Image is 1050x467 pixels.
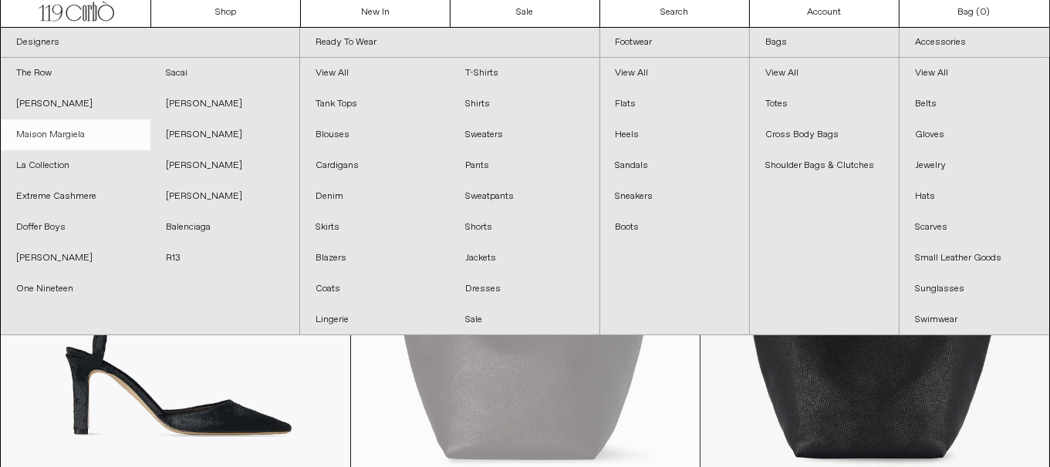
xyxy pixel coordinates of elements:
[900,304,1049,335] a: Swimwear
[750,150,899,181] a: Shoulder Bags & Clutches
[150,243,300,274] a: R13
[450,243,599,274] a: Jackets
[600,150,749,181] a: Sandals
[1,89,150,119] a: [PERSON_NAME]
[300,243,450,274] a: Blazers
[750,58,899,89] a: View All
[150,58,300,89] a: Sacai
[300,274,450,304] a: Coats
[1,58,150,89] a: The Row
[300,212,450,243] a: Skirts
[300,181,450,212] a: Denim
[1,150,150,181] a: La Collection
[450,89,599,119] a: Shirts
[600,119,749,150] a: Heels
[300,150,450,181] a: Cardigans
[750,119,899,150] a: Cross Body Bags
[750,89,899,119] a: Totes
[300,58,450,89] a: View All
[450,304,599,335] a: Sale
[300,28,599,58] a: Ready To Wear
[450,274,599,304] a: Dresses
[900,181,1049,212] a: Hats
[450,58,599,89] a: T-Shirts
[900,89,1049,119] a: Belts
[450,150,599,181] a: Pants
[900,28,1049,58] a: Accessories
[1,119,150,150] a: Maison Margiela
[150,89,300,119] a: [PERSON_NAME]
[600,181,749,212] a: Sneakers
[900,243,1049,274] a: Small Leather Goods
[750,28,899,58] a: Bags
[150,119,300,150] a: [PERSON_NAME]
[1,274,150,304] a: One Nineteen
[300,89,450,119] a: Tank Tops
[600,89,749,119] a: Flats
[900,119,1049,150] a: Gloves
[450,181,599,212] a: Sweatpants
[900,58,1049,89] a: View All
[600,28,749,58] a: Footwear
[900,150,1049,181] a: Jewelry
[300,119,450,150] a: Blouses
[600,212,749,243] a: Boots
[980,5,990,19] span: )
[150,181,300,212] a: [PERSON_NAME]
[1,28,299,58] a: Designers
[1,243,150,274] a: [PERSON_NAME]
[300,304,450,335] a: Lingerie
[900,274,1049,304] a: Sunglasses
[450,119,599,150] a: Sweaters
[450,212,599,243] a: Shorts
[150,150,300,181] a: [PERSON_NAME]
[900,212,1049,243] a: Scarves
[980,6,986,18] span: 0
[1,212,150,243] a: Doffer Boys
[1,181,150,212] a: Extreme Cashmere
[600,58,749,89] a: View All
[150,212,300,243] a: Balenciaga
